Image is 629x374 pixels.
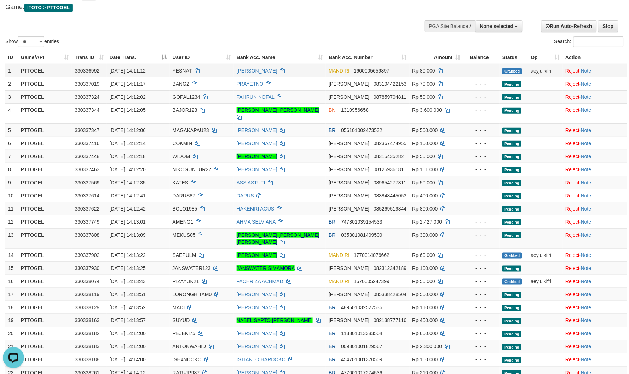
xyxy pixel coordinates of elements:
div: - - - [466,218,497,225]
a: Reject [566,292,580,297]
a: [PERSON_NAME] [237,127,277,133]
td: · [563,123,627,137]
td: PTTOGEL [18,275,72,288]
td: PTTOGEL [18,150,72,163]
div: - - - [466,140,497,147]
div: - - - [466,205,497,212]
td: PTTOGEL [18,261,72,275]
span: [DATE] 14:12:14 [110,140,146,146]
td: · [563,275,627,288]
a: Note [581,219,592,225]
span: [PERSON_NAME] [329,265,369,271]
a: Stop [598,20,618,32]
span: [DATE] 14:13:25 [110,265,146,271]
span: Rp 101.000 [412,167,438,172]
th: Op: activate to sort column ascending [528,51,563,64]
span: Rp 50.000 [412,94,435,100]
span: BANG2 [173,81,189,87]
span: [DATE] 14:12:41 [110,193,146,198]
a: Note [581,81,592,87]
a: Note [581,68,592,74]
span: Copy 1670005247399 to clipboard [354,278,389,284]
span: Rp 80.000 [412,68,435,74]
a: [PERSON_NAME] [237,154,277,159]
span: Pending [502,94,521,100]
a: [PERSON_NAME] [237,331,277,336]
span: 330337019 [75,81,99,87]
span: [DATE] 14:12:20 [110,167,146,172]
a: Reject [566,252,580,258]
td: · [563,103,627,123]
span: Rp 3.600.000 [412,107,442,113]
td: · [563,77,627,90]
td: 15 [5,261,18,275]
td: PTTOGEL [18,248,72,261]
span: JANSWATER123 [173,265,211,271]
a: ISTIANTO HARDOKO [237,357,286,363]
td: · [563,150,627,163]
span: Copy 083194422153 to clipboard [374,81,406,87]
span: BRI [329,232,337,238]
span: BRI [329,219,337,225]
span: 330337808 [75,232,99,238]
span: DARUS87 [173,193,196,198]
a: Reject [566,127,580,133]
td: aeyjulkifri [528,64,563,77]
div: - - - [466,107,497,114]
span: 330338074 [75,278,99,284]
button: None selected [475,20,523,32]
span: Pending [502,128,521,134]
span: Grabbed [502,253,522,259]
td: · [563,248,627,261]
a: NABEL SAPTO [PERSON_NAME] [237,318,313,323]
span: Pending [502,167,521,173]
span: Rp 50.000 [412,180,435,185]
span: [PERSON_NAME] [329,193,369,198]
td: · [563,176,627,189]
th: Game/API: activate to sort column ascending [18,51,72,64]
span: [DATE] 14:13:22 [110,252,146,258]
a: Note [581,94,592,100]
span: MAGAKAPAU23 [173,127,209,133]
td: · [563,288,627,301]
a: [PERSON_NAME] [237,292,277,297]
span: [PERSON_NAME] [329,180,369,185]
a: Reject [566,94,580,100]
td: · [563,64,627,77]
div: - - - [466,192,497,199]
td: 10 [5,189,18,202]
span: Pending [502,232,521,238]
a: FAHRUN NOFAL [237,94,275,100]
span: MADI [173,305,185,310]
span: 330337416 [75,140,99,146]
span: 330338119 [75,292,99,297]
td: 14 [5,248,18,261]
span: WIDOM [173,154,190,159]
span: Pending [502,266,521,272]
a: [PERSON_NAME] [237,305,277,310]
a: Reject [566,331,580,336]
span: Rp 70.000 [412,81,435,87]
td: 7 [5,150,18,163]
span: Rp 800.000 [412,206,438,212]
a: Note [581,232,592,238]
span: Copy 08315435282 to clipboard [374,154,404,159]
a: [PERSON_NAME] [237,167,277,172]
span: 330337347 [75,127,99,133]
span: Rp 400.000 [412,193,438,198]
td: 8 [5,163,18,176]
h4: Game: [5,4,412,11]
td: 18 [5,301,18,314]
a: Reject [566,318,580,323]
span: [PERSON_NAME] [329,206,369,212]
span: Rp 50.000 [412,278,435,284]
a: Note [581,318,592,323]
td: 19 [5,314,18,327]
span: Copy 08125936181 to clipboard [374,167,404,172]
span: Copy 085269519844 to clipboard [374,206,406,212]
div: - - - [466,231,497,238]
span: [DATE] 14:13:01 [110,219,146,225]
div: - - - [466,127,497,134]
span: Grabbed [502,68,522,74]
td: · [563,189,627,202]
